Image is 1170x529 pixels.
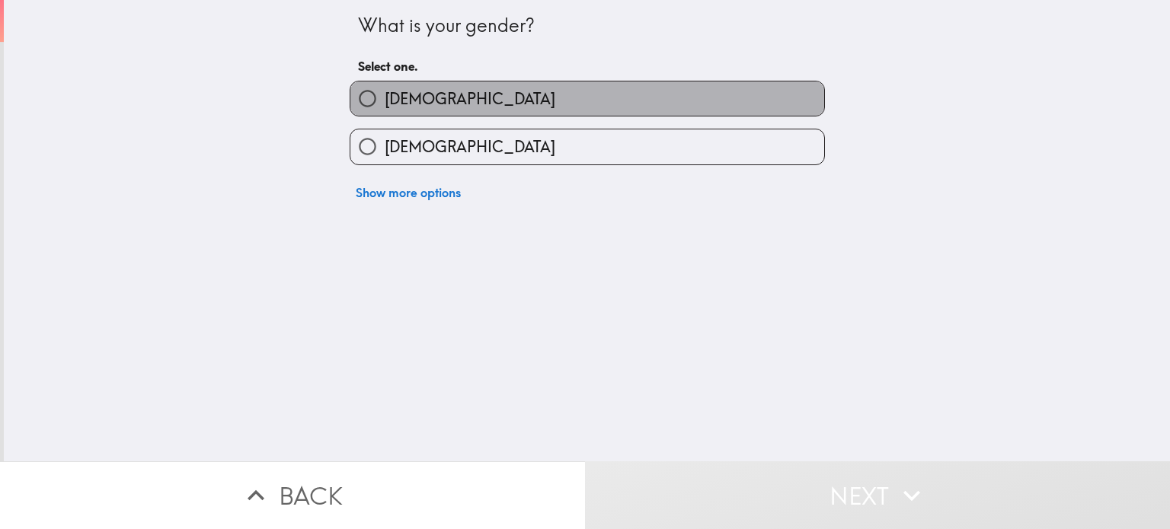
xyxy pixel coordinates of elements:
[350,129,824,164] button: [DEMOGRAPHIC_DATA]
[358,58,817,75] h6: Select one.
[385,136,555,158] span: [DEMOGRAPHIC_DATA]
[358,13,817,39] div: What is your gender?
[350,81,824,116] button: [DEMOGRAPHIC_DATA]
[350,177,467,208] button: Show more options
[585,461,1170,529] button: Next
[385,88,555,110] span: [DEMOGRAPHIC_DATA]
